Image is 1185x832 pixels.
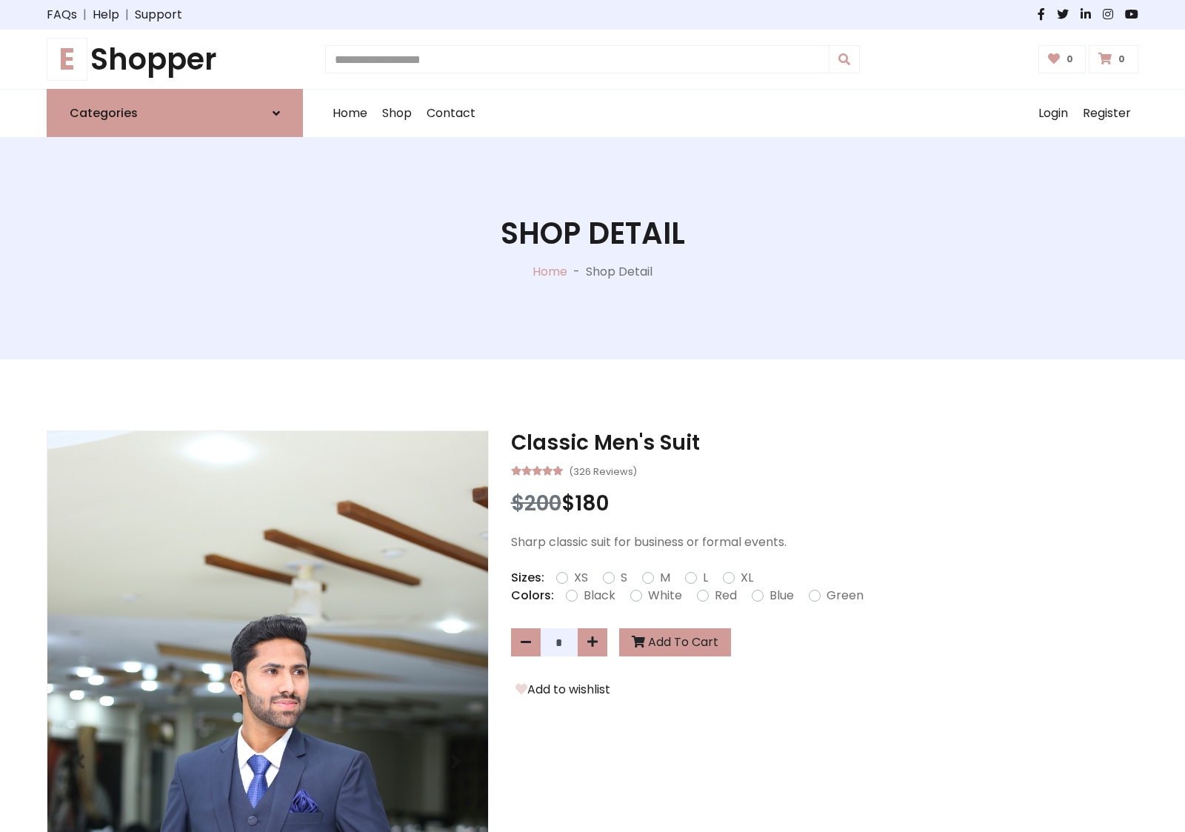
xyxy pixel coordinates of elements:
p: Sharp classic suit for business or formal events. [511,533,1138,551]
h3: Classic Men's Suit [511,430,1138,456]
span: 0 [1115,53,1129,66]
span: 180 [575,489,609,518]
label: Blue [770,587,794,605]
label: L [703,569,708,587]
label: M [660,569,670,587]
label: White [648,587,682,605]
a: EShopper [47,41,303,77]
span: | [119,6,135,24]
span: E [47,38,87,81]
a: Register [1075,90,1138,137]
label: XL [741,569,753,587]
a: Shop [375,90,419,137]
small: (326 Reviews) [569,462,637,479]
h1: Shopper [47,41,303,77]
span: | [77,6,93,24]
a: Login [1031,90,1075,137]
label: Black [584,587,615,605]
a: Home [533,263,567,280]
button: Add to wishlist [511,680,615,699]
p: - [567,263,586,281]
a: Support [135,6,182,24]
a: FAQs [47,6,77,24]
label: Red [715,587,737,605]
label: XS [574,569,588,587]
label: Green [827,587,864,605]
p: Sizes: [511,569,544,587]
button: Add To Cart [619,628,731,656]
span: 0 [1063,53,1077,66]
p: Shop Detail [586,263,652,281]
label: S [621,569,627,587]
span: $200 [511,489,561,518]
a: 0 [1089,45,1138,73]
a: Contact [419,90,483,137]
a: Help [93,6,119,24]
h6: Categories [70,106,138,120]
a: Home [325,90,375,137]
a: Categories [47,89,303,137]
a: 0 [1038,45,1086,73]
h3: $ [511,491,1138,516]
h1: Shop Detail [501,216,685,251]
p: Colors: [511,587,554,605]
